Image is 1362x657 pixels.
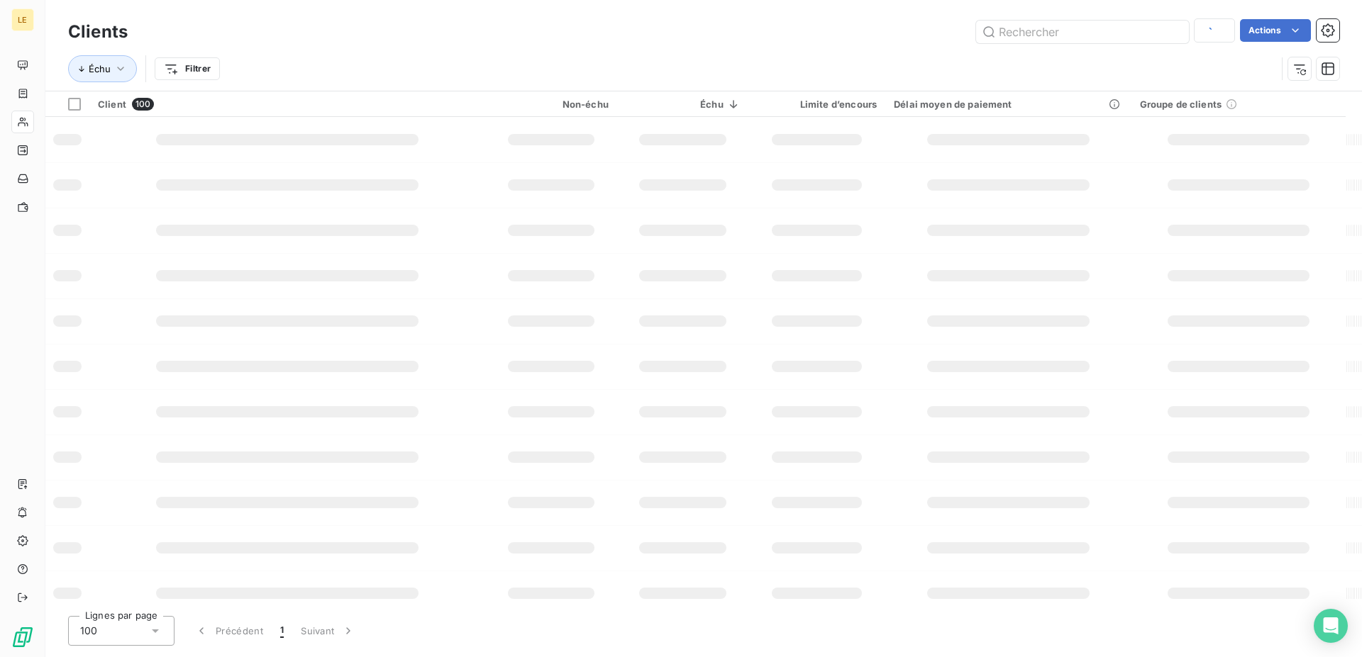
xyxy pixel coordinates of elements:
[292,616,364,646] button: Suivant
[89,63,111,74] span: Échu
[68,55,137,82] button: Échu
[186,616,272,646] button: Précédent
[1240,19,1311,42] button: Actions
[280,624,284,638] span: 1
[626,99,741,110] div: Échu
[132,98,154,111] span: 100
[11,9,34,31] div: LE
[98,99,126,110] span: Client
[1314,609,1348,643] div: Open Intercom Messenger
[758,99,877,110] div: Limite d’encours
[272,616,292,646] button: 1
[494,99,609,110] div: Non-échu
[11,626,34,648] img: Logo LeanPay
[155,57,220,80] button: Filtrer
[976,21,1189,43] input: Rechercher
[68,19,128,45] h3: Clients
[80,624,97,638] span: 100
[894,99,1122,110] div: Délai moyen de paiement
[1140,99,1222,110] span: Groupe de clients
